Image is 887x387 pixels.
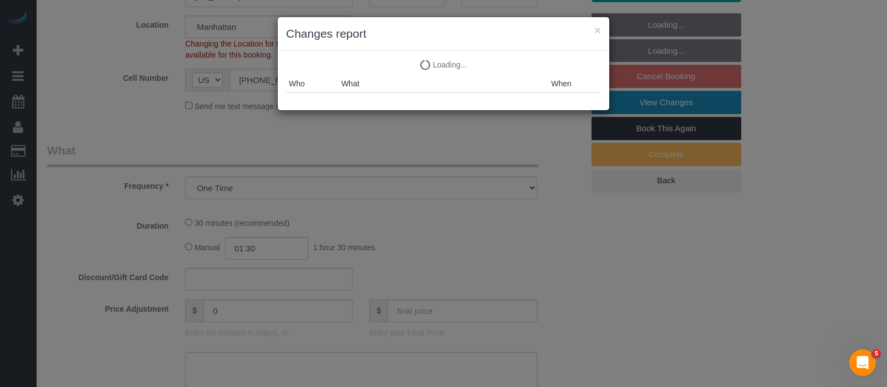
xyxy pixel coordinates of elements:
[286,25,601,42] h3: Changes report
[286,75,339,92] th: Who
[548,75,601,92] th: When
[278,17,609,110] sui-modal: Changes report
[594,24,601,36] button: ×
[286,59,601,70] p: Loading...
[339,75,549,92] th: What
[872,349,881,358] span: 5
[849,349,876,376] iframe: Intercom live chat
